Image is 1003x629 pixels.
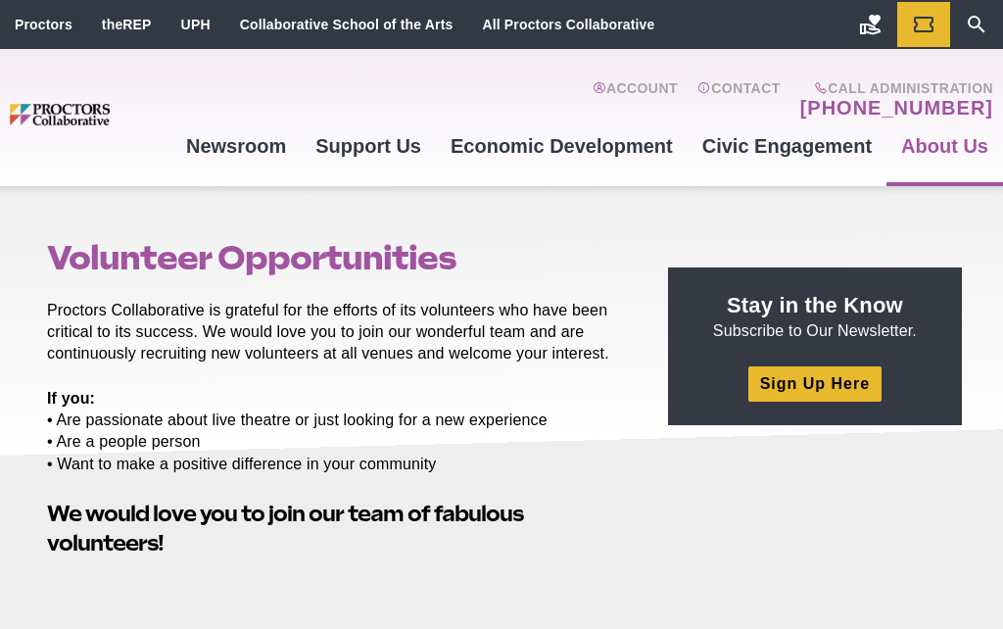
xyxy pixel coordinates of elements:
[727,293,903,317] strong: Stay in the Know
[47,501,523,556] strong: We would love you to join our team of fabulous volunteers
[593,80,678,120] a: Account
[171,120,301,172] a: Newsroom
[240,17,454,32] a: Collaborative School of the Arts
[301,120,436,172] a: Support Us
[47,300,623,364] p: Proctors Collaborative is grateful for the efforts of its volunteers who have been critical to it...
[482,17,654,32] a: All Proctors Collaborative
[794,80,993,96] span: Call Administration
[47,388,623,474] p: • Are passionate about live theatre or just looking for a new experience • Are a people person • ...
[950,2,1003,47] a: Search
[688,120,886,172] a: Civic Engagement
[748,366,882,401] a: Sign Up Here
[181,17,211,32] a: UPH
[697,80,781,120] a: Contact
[436,120,688,172] a: Economic Development
[692,291,938,342] p: Subscribe to Our Newsletter.
[47,390,95,407] strong: If you:
[47,239,623,276] h1: Volunteer Opportunities
[10,104,171,125] img: Proctors logo
[800,96,993,120] a: [PHONE_NUMBER]
[102,17,152,32] a: theREP
[886,120,1003,172] a: About Us
[47,499,623,559] h2: !
[15,17,72,32] a: Proctors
